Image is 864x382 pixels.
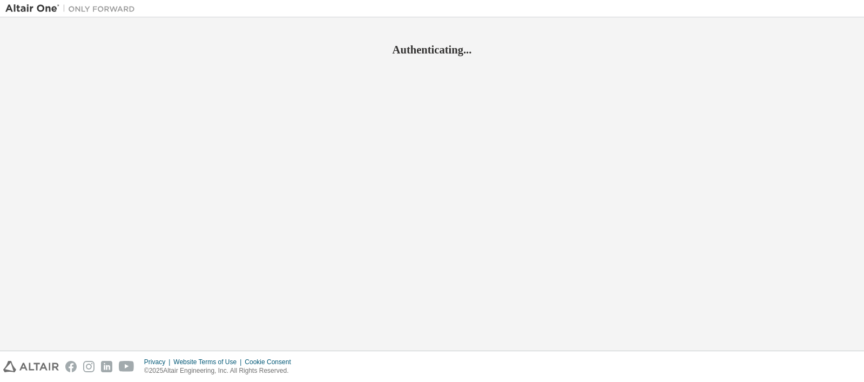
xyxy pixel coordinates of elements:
[173,358,245,366] div: Website Terms of Use
[245,358,297,366] div: Cookie Consent
[101,361,112,372] img: linkedin.svg
[119,361,134,372] img: youtube.svg
[65,361,77,372] img: facebook.svg
[3,361,59,372] img: altair_logo.svg
[144,358,173,366] div: Privacy
[5,43,859,57] h2: Authenticating...
[144,366,298,376] p: © 2025 Altair Engineering, Inc. All Rights Reserved.
[83,361,94,372] img: instagram.svg
[5,3,140,14] img: Altair One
